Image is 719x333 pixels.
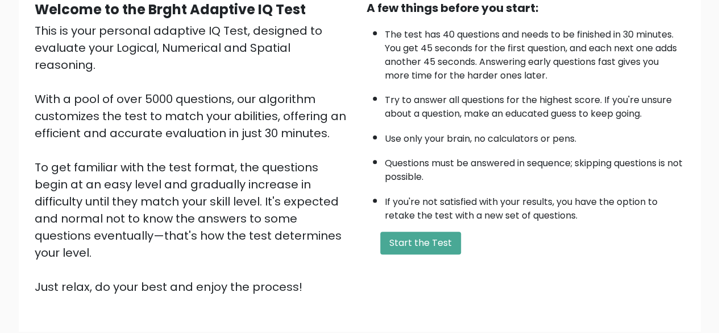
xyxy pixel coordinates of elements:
[385,22,685,83] li: The test has 40 questions and needs to be finished in 30 minutes. You get 45 seconds for the firs...
[380,232,461,254] button: Start the Test
[35,22,353,295] div: This is your personal adaptive IQ Test, designed to evaluate your Logical, Numerical and Spatial ...
[385,151,685,184] li: Questions must be answered in sequence; skipping questions is not possible.
[385,190,685,223] li: If you're not satisfied with your results, you have the option to retake the test with a new set ...
[385,88,685,121] li: Try to answer all questions for the highest score. If you're unsure about a question, make an edu...
[385,126,685,146] li: Use only your brain, no calculators or pens.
